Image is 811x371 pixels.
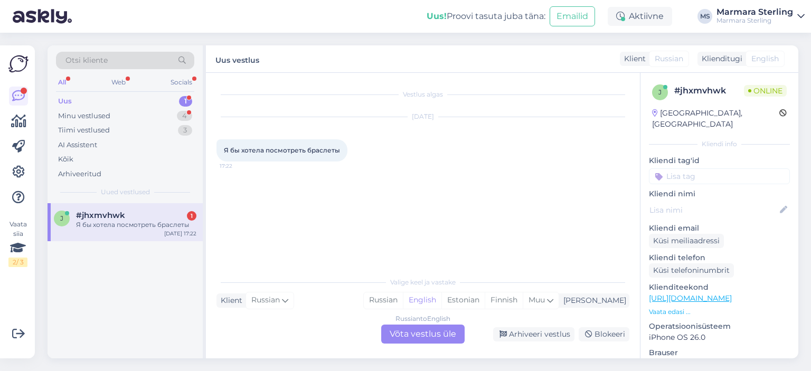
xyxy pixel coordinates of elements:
div: Blokeeri [579,327,629,341]
div: English [403,292,441,308]
a: Marmara SterlingMarmara Sterling [716,8,805,25]
div: Aktiivne [608,7,672,26]
div: 4 [177,111,192,121]
p: Operatsioonisüsteem [649,321,790,332]
span: Я бы хотела посмотреть браслеты [224,146,340,154]
div: Klienditugi [697,53,742,64]
span: Uued vestlused [101,187,150,197]
div: Küsi meiliaadressi [649,234,724,248]
div: Vestlus algas [216,90,629,99]
div: Russian to English [395,314,450,324]
img: Askly Logo [8,54,29,74]
div: Estonian [441,292,485,308]
div: [GEOGRAPHIC_DATA], [GEOGRAPHIC_DATA] [652,108,779,130]
label: Uus vestlus [215,52,259,66]
p: Kliendi tag'id [649,155,790,166]
div: [PERSON_NAME] [559,295,626,306]
a: [URL][DOMAIN_NAME] [649,293,732,303]
span: #jhxmvhwk [76,211,125,220]
p: Kliendi email [649,223,790,234]
span: English [751,53,779,64]
div: MS [697,9,712,24]
div: Valige keel ja vastake [216,278,629,287]
div: Arhiveeri vestlus [493,327,574,341]
div: All [56,75,68,89]
div: 1 [179,96,192,107]
div: Russian [364,292,403,308]
div: Minu vestlused [58,111,110,121]
p: iPhone OS 26.0 [649,332,790,343]
span: Russian [655,53,683,64]
span: 17:22 [220,162,259,170]
div: 2 / 3 [8,258,27,267]
div: Web [109,75,128,89]
div: Klient [620,53,646,64]
div: Socials [168,75,194,89]
p: Kliendi nimi [649,188,790,199]
div: AI Assistent [58,140,97,150]
div: Klient [216,295,242,306]
div: Tiimi vestlused [58,125,110,136]
div: 1 [187,211,196,221]
b: Uus! [427,11,447,21]
input: Lisa nimi [649,204,778,216]
span: Online [744,85,787,97]
span: Muu [529,295,545,305]
div: Vaata siia [8,220,27,267]
div: Arhiveeritud [58,169,101,179]
span: Russian [251,294,280,306]
input: Lisa tag [649,168,790,184]
div: Uus [58,96,72,107]
span: Otsi kliente [65,55,108,66]
div: # jhxmvhwk [674,84,744,97]
div: Kliendi info [649,139,790,149]
div: Proovi tasuta juba täna: [427,10,545,23]
p: Kliendi telefon [649,252,790,263]
p: Brauser [649,347,790,358]
p: Klienditeekond [649,282,790,293]
span: j [60,214,63,222]
div: Marmara Sterling [716,16,793,25]
div: Kõik [58,154,73,165]
div: Я бы хотела посмотреть браслеты [76,220,196,230]
div: Küsi telefoninumbrit [649,263,734,278]
div: [DATE] [216,112,629,121]
div: Marmara Sterling [716,8,793,16]
div: Võta vestlus üle [381,325,465,344]
div: [DATE] 17:22 [164,230,196,237]
p: Vaata edasi ... [649,307,790,317]
div: Finnish [485,292,523,308]
button: Emailid [550,6,595,26]
div: 3 [178,125,192,136]
span: j [658,88,662,96]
